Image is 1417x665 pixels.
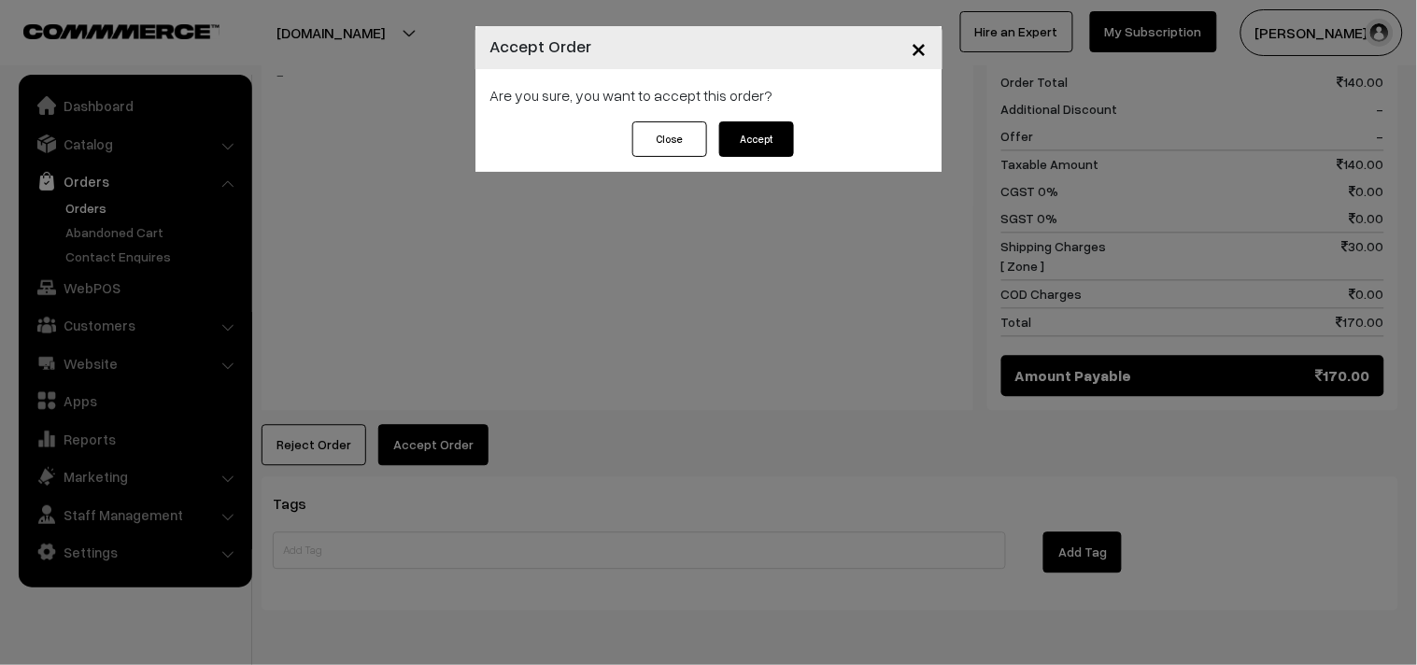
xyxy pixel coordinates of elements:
button: Close [632,121,707,157]
span: × [912,30,928,64]
button: Close [897,19,942,77]
div: Are you sure, you want to accept this order? [475,69,942,121]
button: Accept [719,121,794,157]
h4: Accept Order [490,34,592,59]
